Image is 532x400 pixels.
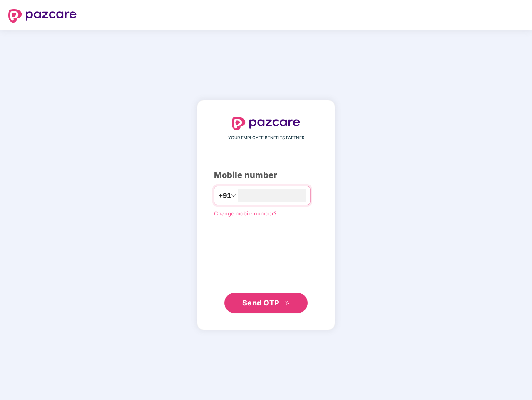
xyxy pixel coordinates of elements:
[242,298,279,307] span: Send OTP
[232,117,300,130] img: logo
[219,190,231,201] span: +91
[228,135,304,141] span: YOUR EMPLOYEE BENEFITS PARTNER
[8,9,77,22] img: logo
[214,210,277,217] a: Change mobile number?
[224,293,308,313] button: Send OTPdouble-right
[285,301,290,306] span: double-right
[231,193,236,198] span: down
[214,169,318,182] div: Mobile number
